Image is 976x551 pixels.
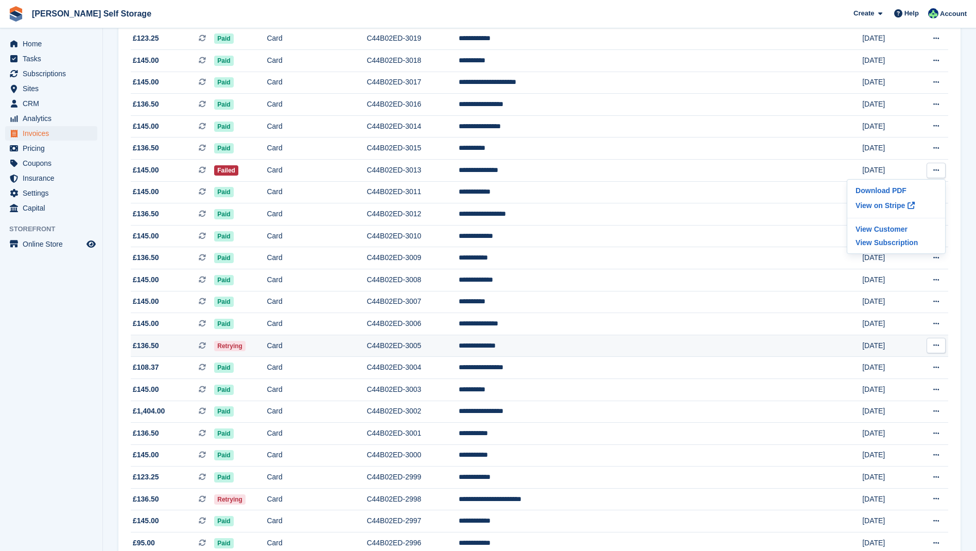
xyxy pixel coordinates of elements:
td: Card [267,269,367,291]
span: Settings [23,186,84,200]
td: C44B02ED-3003 [367,378,458,401]
td: [DATE] [862,159,912,181]
span: £145.00 [133,450,159,460]
a: menu [5,171,97,185]
a: menu [5,111,97,126]
td: C44B02ED-3002 [367,401,458,423]
span: £136.50 [133,209,159,219]
span: Sites [23,81,84,96]
td: Card [267,94,367,116]
span: Online Store [23,237,84,251]
td: [DATE] [862,467,912,489]
td: C44B02ED-3007 [367,291,458,313]
span: Paid [214,99,233,110]
td: [DATE] [862,115,912,137]
span: Retrying [214,494,246,505]
span: Paid [214,406,233,417]
td: C44B02ED-3017 [367,72,458,94]
img: Dafydd Pritchard [928,8,938,19]
span: £145.00 [133,318,159,329]
td: C44B02ED-2997 [367,510,458,532]
td: C44B02ED-3000 [367,444,458,467]
a: [PERSON_NAME] Self Storage [28,5,155,22]
span: Paid [214,187,233,197]
span: CRM [23,96,84,111]
td: Card [267,313,367,335]
span: £145.00 [133,274,159,285]
td: Card [267,159,367,181]
td: Card [267,50,367,72]
span: £1,404.00 [133,406,165,417]
span: £95.00 [133,538,155,548]
span: Paid [214,516,233,526]
a: menu [5,186,97,200]
span: Create [853,8,874,19]
td: C44B02ED-3001 [367,423,458,445]
span: £136.50 [133,99,159,110]
a: menu [5,126,97,141]
span: Retrying [214,341,246,351]
td: C44B02ED-3012 [367,203,458,226]
td: [DATE] [862,510,912,532]
td: Card [267,357,367,379]
span: £123.25 [133,472,159,483]
td: [DATE] [862,137,912,160]
td: [DATE] [862,313,912,335]
td: Card [267,225,367,247]
span: Tasks [23,51,84,66]
span: Capital [23,201,84,215]
span: £136.50 [133,428,159,439]
td: Card [267,488,367,510]
span: Paid [214,143,233,153]
td: [DATE] [862,357,912,379]
span: £145.00 [133,231,159,242]
td: C44B02ED-3019 [367,28,458,50]
td: [DATE] [862,50,912,72]
td: [DATE] [862,444,912,467]
span: £145.00 [133,384,159,395]
td: [DATE] [862,335,912,357]
td: C44B02ED-3015 [367,137,458,160]
a: menu [5,156,97,170]
td: C44B02ED-3016 [367,94,458,116]
td: [DATE] [862,378,912,401]
span: £145.00 [133,121,159,132]
td: Card [267,28,367,50]
span: Paid [214,385,233,395]
span: Paid [214,450,233,460]
span: £145.00 [133,186,159,197]
span: £136.50 [133,143,159,153]
td: C44B02ED-3009 [367,247,458,269]
span: £123.25 [133,33,159,44]
a: menu [5,141,97,156]
td: Card [267,72,367,94]
td: [DATE] [862,401,912,423]
span: Paid [214,538,233,548]
a: menu [5,237,97,251]
td: Card [267,115,367,137]
span: £145.00 [133,296,159,307]
td: Card [267,247,367,269]
span: Analytics [23,111,84,126]
td: Card [267,291,367,313]
td: C44B02ED-3013 [367,159,458,181]
span: Paid [214,33,233,44]
a: menu [5,66,97,81]
td: Card [267,444,367,467]
span: £108.37 [133,362,159,373]
td: [DATE] [862,72,912,94]
span: Paid [214,363,233,373]
td: [DATE] [862,94,912,116]
span: Paid [214,297,233,307]
p: View on Stripe [851,197,941,214]
td: [DATE] [862,291,912,313]
td: Card [267,378,367,401]
span: Paid [214,209,233,219]
a: Download PDF [851,184,941,197]
span: Paid [214,231,233,242]
span: Invoices [23,126,84,141]
td: C44B02ED-3010 [367,225,458,247]
span: Paid [214,77,233,88]
span: Account [940,9,967,19]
